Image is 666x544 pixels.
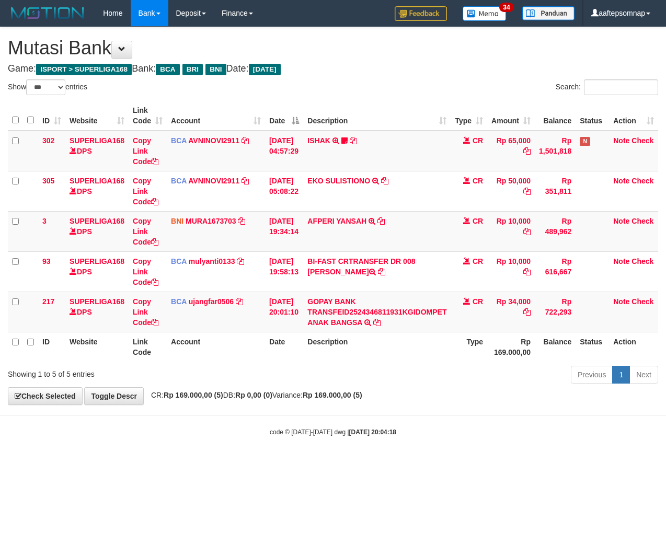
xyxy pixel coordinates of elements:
[473,177,483,185] span: CR
[36,64,132,75] span: ISPORT > SUPERLIGA168
[26,79,65,95] select: Showentries
[84,387,144,405] a: Toggle Descr
[171,297,187,306] span: BCA
[133,136,158,166] a: Copy Link Code
[236,297,243,306] a: Copy ujangfar0506 to clipboard
[270,429,396,436] small: code © [DATE]-[DATE] dwg |
[182,64,203,75] span: BRI
[613,177,629,185] a: Note
[473,217,483,225] span: CR
[584,79,658,95] input: Search:
[303,251,451,292] td: BI-FAST CRTRANSFER DR 008 [PERSON_NAME]
[631,297,653,306] a: Check
[242,136,249,145] a: Copy AVNINOVI2911 to clipboard
[631,257,653,265] a: Check
[146,391,362,399] span: CR: DB: Variance:
[523,308,531,316] a: Copy Rp 34,000 to clipboard
[167,101,265,131] th: Account: activate to sort column ascending
[42,257,51,265] span: 93
[535,101,576,131] th: Balance
[522,6,575,20] img: panduan.png
[613,217,629,225] a: Note
[8,64,658,74] h4: Game: Bank: Date:
[38,332,65,362] th: ID
[42,217,47,225] span: 3
[473,297,483,306] span: CR
[487,332,535,362] th: Rp 169.000,00
[8,38,658,59] h1: Mutasi Bank
[535,251,576,292] td: Rp 616,667
[451,332,487,362] th: Type
[265,171,303,211] td: [DATE] 05:08:22
[129,332,167,362] th: Link Code
[535,211,576,251] td: Rp 489,962
[133,297,158,327] a: Copy Link Code
[171,177,187,185] span: BCA
[451,101,487,131] th: Type: activate to sort column ascending
[265,101,303,131] th: Date: activate to sort column descending
[535,131,576,171] td: Rp 1,501,818
[129,101,167,131] th: Link Code: activate to sort column ascending
[303,101,451,131] th: Description: activate to sort column ascending
[164,391,223,399] strong: Rp 169.000,00 (5)
[377,217,385,225] a: Copy AFPERI YANSAH to clipboard
[8,365,270,379] div: Showing 1 to 5 of 5 entries
[499,3,513,12] span: 34
[65,332,129,362] th: Website
[8,79,87,95] label: Show entries
[303,332,451,362] th: Description
[613,136,629,145] a: Note
[303,391,362,399] strong: Rp 169.000,00 (5)
[171,217,183,225] span: BNI
[613,257,629,265] a: Note
[631,177,653,185] a: Check
[381,177,388,185] a: Copy EKO SULISTIONO to clipboard
[487,292,535,332] td: Rp 34,000
[265,131,303,171] td: [DATE] 04:57:29
[523,147,531,155] a: Copy Rp 65,000 to clipboard
[167,332,265,362] th: Account
[350,136,357,145] a: Copy ISHAK to clipboard
[70,217,124,225] a: SUPERLIGA168
[523,268,531,276] a: Copy Rp 10,000 to clipboard
[171,257,187,265] span: BCA
[65,171,129,211] td: DPS
[576,332,609,362] th: Status
[70,297,124,306] a: SUPERLIGA168
[65,292,129,332] td: DPS
[235,391,272,399] strong: Rp 0,00 (0)
[580,137,590,146] span: Has Note
[487,171,535,211] td: Rp 50,000
[133,177,158,206] a: Copy Link Code
[523,227,531,236] a: Copy Rp 10,000 to clipboard
[631,136,653,145] a: Check
[156,64,179,75] span: BCA
[473,136,483,145] span: CR
[373,318,381,327] a: Copy GOPAY BANK TRANSFEID2524346811931KGIDOMPET ANAK BANGSA to clipboard
[42,136,54,145] span: 302
[242,177,249,185] a: Copy AVNINOVI2911 to clipboard
[238,217,245,225] a: Copy MURA1673703 to clipboard
[349,429,396,436] strong: [DATE] 20:04:18
[189,297,234,306] a: ujangfar0506
[487,251,535,292] td: Rp 10,000
[307,217,366,225] a: AFPERI YANSAH
[487,131,535,171] td: Rp 65,000
[609,101,658,131] th: Action: activate to sort column ascending
[487,101,535,131] th: Amount: activate to sort column ascending
[395,6,447,21] img: Feedback.jpg
[307,297,446,327] a: GOPAY BANK TRANSFEID2524346811931KGIDOMPET ANAK BANGSA
[65,251,129,292] td: DPS
[8,5,87,21] img: MOTION_logo.png
[535,292,576,332] td: Rp 722,293
[237,257,244,265] a: Copy mulyanti0133 to clipboard
[188,136,239,145] a: AVNINOVI2911
[535,171,576,211] td: Rp 351,811
[8,387,83,405] a: Check Selected
[38,101,65,131] th: ID: activate to sort column ascending
[612,366,630,384] a: 1
[307,177,370,185] a: EKO SULISTIONO
[42,177,54,185] span: 305
[65,211,129,251] td: DPS
[535,332,576,362] th: Balance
